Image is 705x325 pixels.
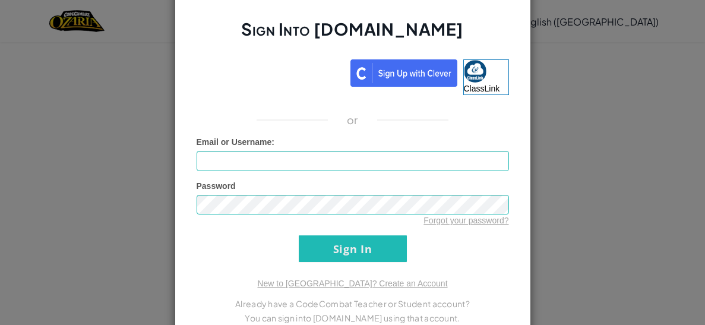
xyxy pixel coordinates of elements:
span: Email or Username [197,137,272,147]
a: Forgot your password? [423,216,508,225]
p: Already have a CodeCombat Teacher or Student account? [197,296,509,311]
p: or [347,113,358,127]
span: ClassLink [464,84,500,93]
img: classlink-logo-small.png [464,60,486,83]
input: Sign In [299,235,407,262]
label: : [197,136,275,148]
span: Password [197,181,236,191]
img: clever_sso_button@2x.png [350,59,457,87]
a: New to [GEOGRAPHIC_DATA]? Create an Account [257,279,447,288]
h2: Sign Into [DOMAIN_NAME] [197,18,509,52]
iframe: Sign in with Google Button [191,58,350,84]
p: You can sign into [DOMAIN_NAME] using that account. [197,311,509,325]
